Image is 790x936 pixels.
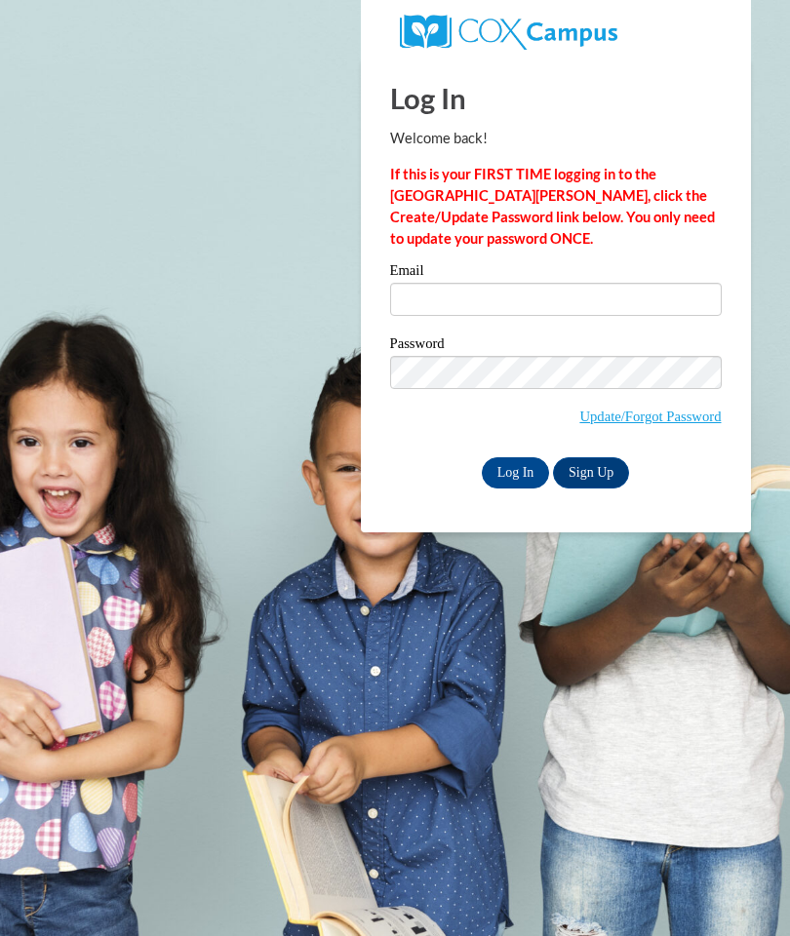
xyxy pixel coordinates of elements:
[553,457,629,488] a: Sign Up
[482,457,550,488] input: Log In
[390,263,722,283] label: Email
[390,78,722,118] h1: Log In
[390,128,722,149] p: Welcome back!
[390,336,722,356] label: Password
[400,15,617,50] img: COX Campus
[579,409,721,424] a: Update/Forgot Password
[390,166,715,247] strong: If this is your FIRST TIME logging in to the [GEOGRAPHIC_DATA][PERSON_NAME], click the Create/Upd...
[400,22,617,39] a: COX Campus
